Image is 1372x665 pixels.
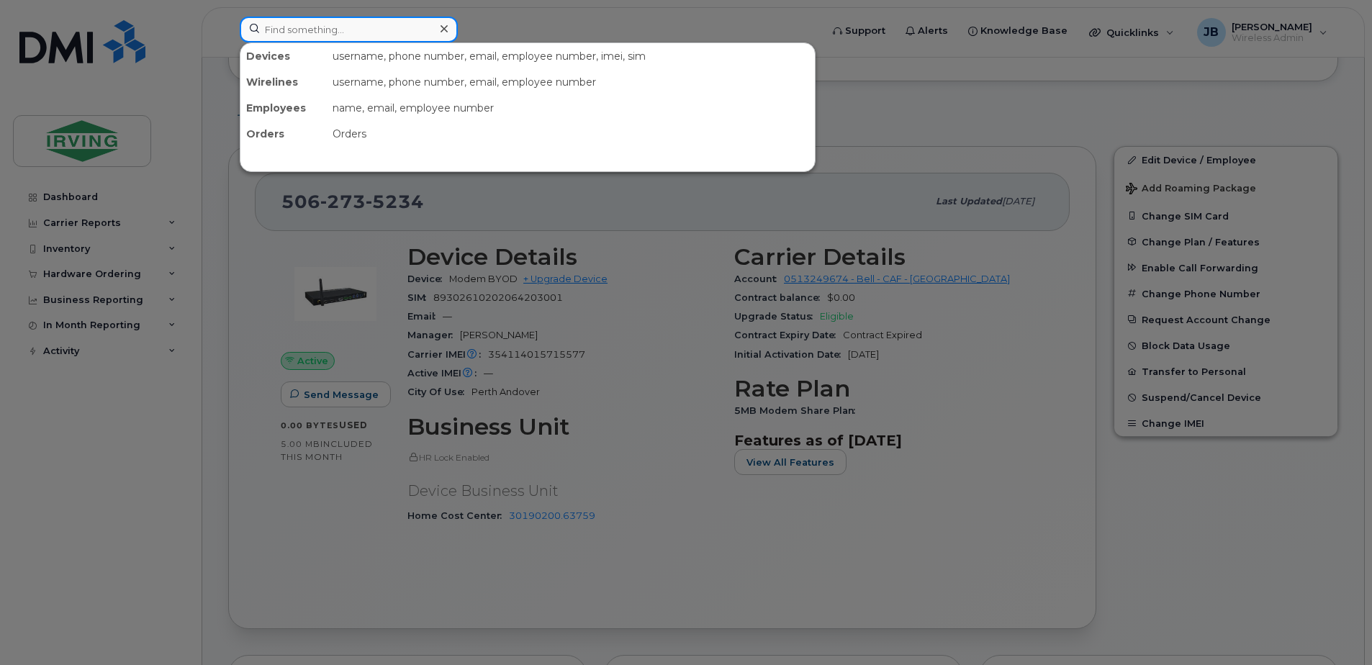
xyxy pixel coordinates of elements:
[327,95,815,121] div: name, email, employee number
[240,95,327,121] div: Employees
[327,43,815,69] div: username, phone number, email, employee number, imei, sim
[240,17,458,42] input: Find something...
[240,69,327,95] div: Wirelines
[327,121,815,147] div: Orders
[240,43,327,69] div: Devices
[240,121,327,147] div: Orders
[327,69,815,95] div: username, phone number, email, employee number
